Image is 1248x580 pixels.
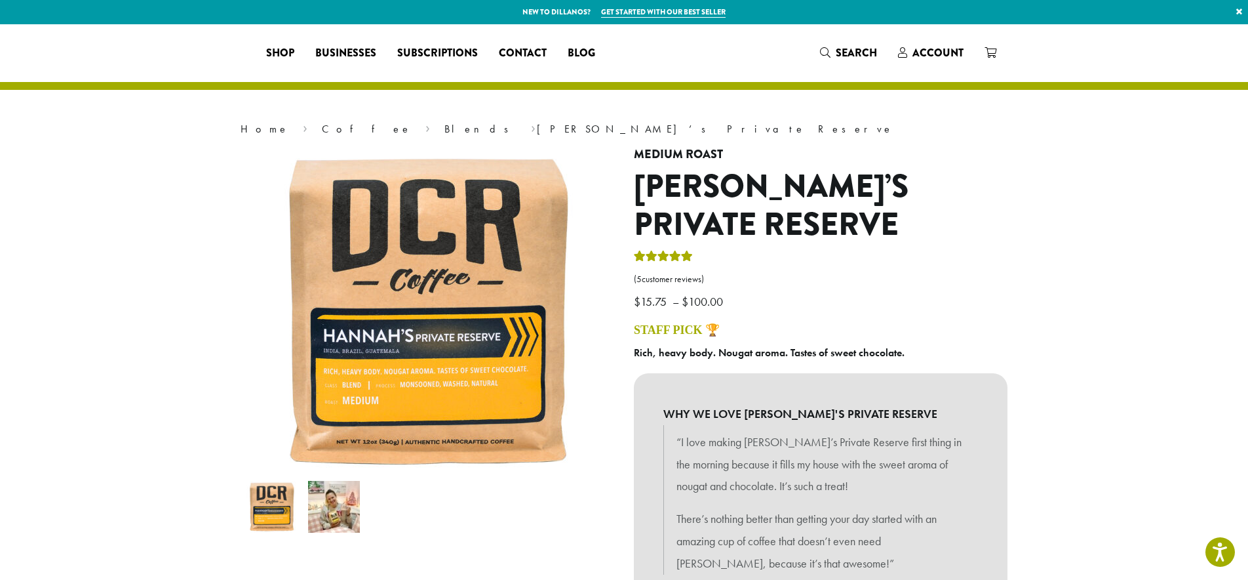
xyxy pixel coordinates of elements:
span: 5 [636,274,642,285]
span: Businesses [315,45,376,62]
span: $ [682,294,688,309]
span: Shop [266,45,294,62]
a: (5customer reviews) [634,273,1007,286]
nav: Breadcrumb [241,121,1007,137]
a: Coffee [322,122,412,136]
a: Blends [444,122,517,136]
a: Search [809,42,887,64]
span: Account [912,45,964,60]
a: Get started with our best seller [601,7,726,18]
a: Shop [256,43,305,64]
h1: [PERSON_NAME]’s Private Reserve [634,168,1007,243]
span: Blog [568,45,595,62]
span: › [531,117,536,137]
span: Search [836,45,877,60]
img: Hannah's Private Reserve - Image 2 [308,481,360,533]
b: WHY WE LOVE [PERSON_NAME]'S PRIVATE RESERVE [663,403,978,425]
a: Home [241,122,289,136]
p: There’s nothing better than getting your day started with an amazing cup of coffee that doesn’t e... [676,508,965,574]
span: Contact [499,45,547,62]
h4: Medium Roast [634,148,1007,162]
bdi: 15.75 [634,294,670,309]
span: Subscriptions [397,45,478,62]
img: Hannah's Private Reserve [246,481,298,533]
span: $ [634,294,640,309]
span: › [425,117,430,137]
span: – [673,294,679,309]
span: › [303,117,307,137]
a: STAFF PICK 🏆 [634,323,720,337]
b: Rich, heavy body. Nougat aroma. Tastes of sweet chocolate. [634,346,905,360]
bdi: 100.00 [682,294,726,309]
p: “I love making [PERSON_NAME]’s Private Reserve first thing in the morning because it fills my hou... [676,431,965,497]
div: Rated 5.00 out of 5 [634,249,693,268]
